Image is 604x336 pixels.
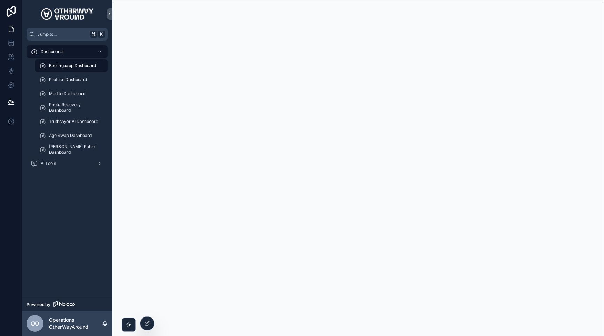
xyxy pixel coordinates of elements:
[49,91,85,96] span: Medito Dashboard
[22,298,112,311] a: Powered by
[49,102,101,113] span: Photo Recovery Dashboard
[49,77,87,82] span: Profuse Dashboard
[27,45,108,58] a: Dashboards
[35,129,108,142] a: Age Swap Dashboard
[27,302,50,307] span: Powered by
[49,119,98,124] span: Truthsayer AI Dashboard
[41,161,56,166] span: AI Tools
[35,101,108,114] a: Photo Recovery Dashboard
[49,63,96,68] span: Beelinguapp Dashboard
[31,319,39,328] span: OO
[35,115,108,128] a: Truthsayer AI Dashboard
[35,87,108,100] a: Medito Dashboard
[37,31,87,37] span: Jump to...
[35,73,108,86] a: Profuse Dashboard
[49,133,92,138] span: Age Swap Dashboard
[49,144,101,155] span: [PERSON_NAME] Patrol Dashboard
[41,8,93,20] img: App logo
[35,59,108,72] a: Beelinguapp Dashboard
[35,143,108,156] a: [PERSON_NAME] Patrol Dashboard
[27,28,108,41] button: Jump to...K
[27,157,108,170] a: AI Tools
[22,41,112,179] div: scrollable content
[99,31,104,37] span: K
[49,316,102,330] p: Operations OtherWayAround
[41,49,64,54] span: Dashboards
